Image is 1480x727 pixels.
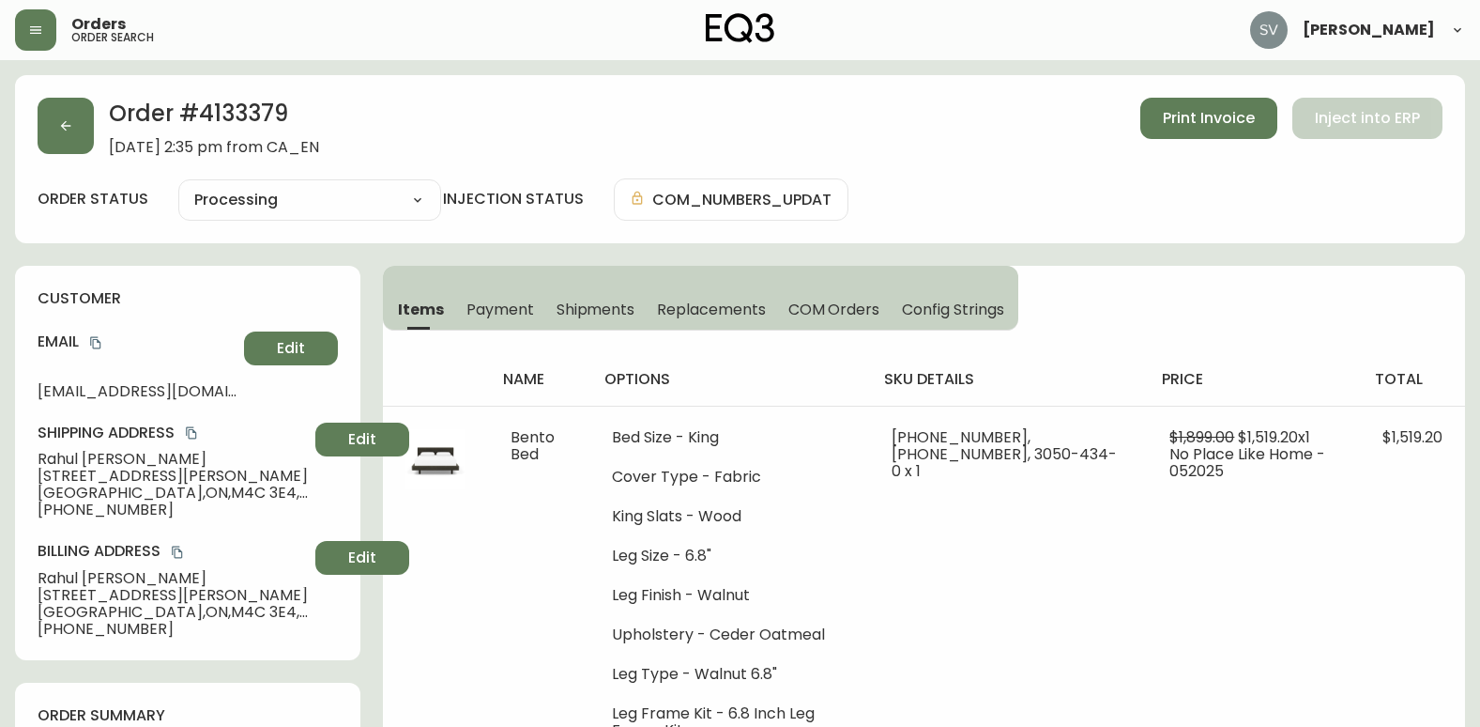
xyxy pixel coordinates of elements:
span: Rahul [PERSON_NAME] [38,451,308,468]
img: 0ef69294c49e88f033bcbeb13310b844 [1250,11,1288,49]
li: Leg Size - 6.8" [612,548,847,565]
button: Edit [315,541,409,575]
li: Upholstery - Ceder Oatmeal [612,626,847,643]
span: $1,519.20 [1382,426,1442,448]
h4: price [1162,369,1345,390]
label: order status [38,189,148,209]
span: Bento Bed [511,426,555,465]
h4: injection status [443,189,584,209]
li: King Slats - Wood [612,508,847,525]
button: copy [182,424,201,442]
li: Leg Type - Walnut 6.8" [612,666,847,683]
span: Edit [277,338,305,359]
h4: Billing Address [38,541,308,562]
h4: options [604,369,854,390]
span: [STREET_ADDRESS][PERSON_NAME] [38,468,308,485]
button: copy [86,333,105,352]
span: Items [398,300,444,319]
img: 27b59bf5-a1ac-46ca-b5cd-b5cc16908ac8.jpg [405,429,465,489]
span: Config Strings [902,300,1003,319]
h5: order search [71,32,154,43]
span: Edit [348,548,376,568]
h4: name [503,369,573,390]
li: Leg Finish - Walnut [612,587,847,604]
span: [EMAIL_ADDRESS][DOMAIN_NAME] [38,383,236,400]
button: Print Invoice [1140,98,1277,139]
button: Edit [315,423,409,456]
span: [PHONE_NUMBER] [38,502,308,518]
span: [STREET_ADDRESS][PERSON_NAME] [38,587,308,604]
span: Edit [348,429,376,450]
span: [PHONE_NUMBER] [38,621,308,638]
span: [GEOGRAPHIC_DATA] , ON , M4C 3E4 , CA [38,604,308,621]
h4: sku details [884,369,1133,390]
span: [GEOGRAPHIC_DATA] , ON , M4C 3E4 , CA [38,485,308,502]
span: COM Orders [788,300,880,319]
h4: order summary [38,705,338,726]
h4: customer [38,288,338,309]
span: Print Invoice [1163,108,1255,129]
span: $1,899.00 [1169,426,1234,448]
h4: Email [38,332,236,352]
h2: Order # 4133379 [109,98,319,139]
span: $1,519.20 x 1 [1238,426,1310,448]
span: [PERSON_NAME] [1303,23,1435,38]
h4: total [1375,369,1450,390]
button: Edit [244,332,338,365]
span: Rahul [PERSON_NAME] [38,570,308,587]
span: Orders [71,17,126,32]
span: No Place Like Home - 052025 [1169,443,1325,482]
span: Replacements [657,300,765,319]
img: logo [706,13,775,43]
span: [PHONE_NUMBER], [PHONE_NUMBER], 3050-434-0 x 1 [892,426,1117,482]
li: Bed Size - King [612,429,847,446]
span: [DATE] 2:35 pm from CA_EN [109,139,319,156]
h4: Shipping Address [38,423,308,443]
li: Cover Type - Fabric [612,469,847,486]
button: copy [168,543,187,562]
span: Payment [466,300,534,319]
span: Shipments [557,300,635,319]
